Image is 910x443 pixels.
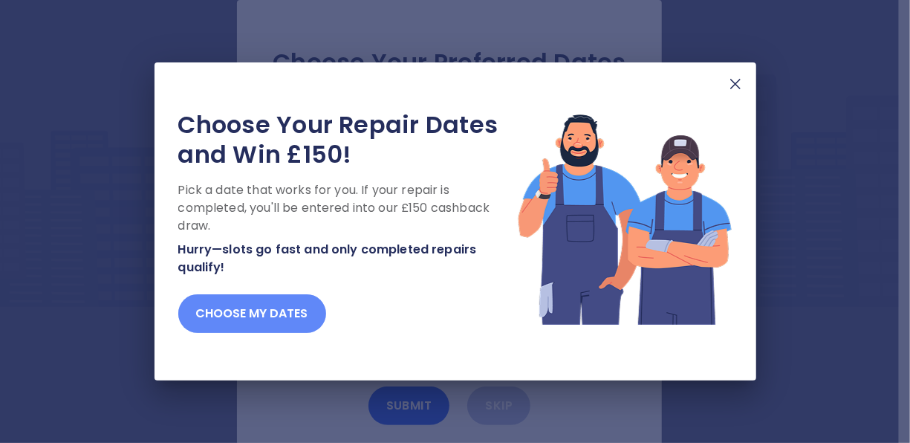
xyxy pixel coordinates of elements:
[178,294,326,333] button: Choose my dates
[178,241,517,277] p: Hurry—slots go fast and only completed repairs qualify!
[727,75,744,93] img: X Mark
[517,110,732,327] img: Lottery
[178,181,517,235] p: Pick a date that works for you. If your repair is completed, you'll be entered into our £150 cash...
[178,110,517,169] h2: Choose Your Repair Dates and Win £150!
